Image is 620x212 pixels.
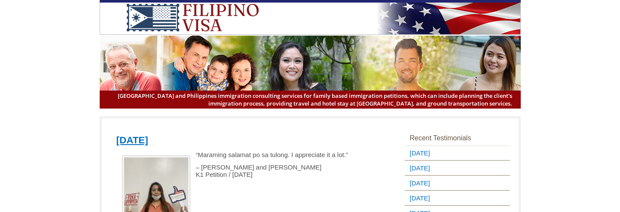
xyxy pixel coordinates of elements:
a: [DATE] [116,135,148,145]
a: [DATE] [405,161,432,175]
span: [GEOGRAPHIC_DATA] and Philippines immigration consulting services for family based immigration pe... [108,92,512,107]
a: [DATE] [405,191,432,205]
a: [DATE] [405,146,432,160]
a: [DATE] [405,176,432,190]
h3: Recent Testimonials [405,131,510,145]
span: – [PERSON_NAME] and [PERSON_NAME] K1 Petition / [DATE] [196,164,322,178]
p: “Maraming salamat po sa tulong. I appreciate it a lot.” [116,151,363,158]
